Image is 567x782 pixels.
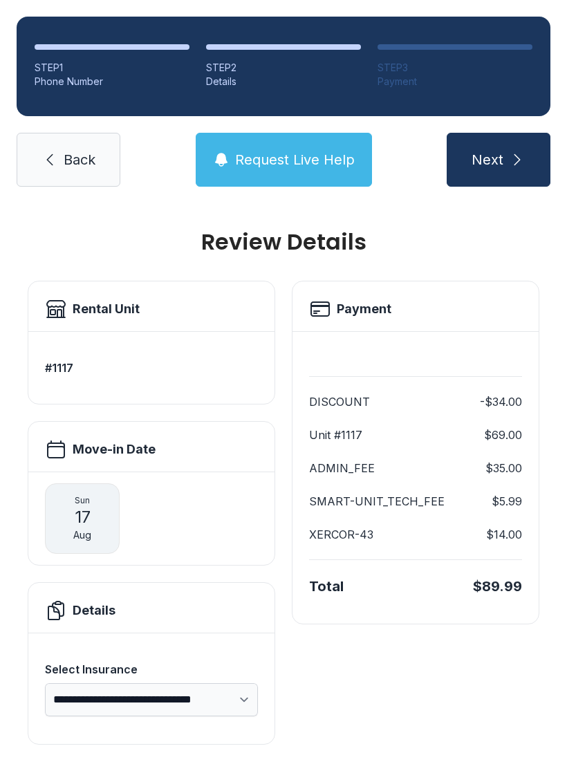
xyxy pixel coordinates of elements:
div: Details [206,75,361,89]
div: STEP 3 [378,61,532,75]
select: Select Insurance [45,683,258,716]
span: Request Live Help [235,150,355,169]
dt: ADMIN_FEE [309,460,375,476]
dd: $35.00 [485,460,522,476]
div: Phone Number [35,75,189,89]
span: Next [472,150,503,169]
div: Select Insurance [45,661,258,678]
span: Back [64,150,95,169]
dt: XERCOR-43 [309,526,373,543]
div: Payment [378,75,532,89]
div: STEP 2 [206,61,361,75]
div: $89.99 [473,577,522,596]
span: Aug [73,528,91,542]
dt: SMART-UNIT_TECH_FEE [309,493,445,510]
dd: $69.00 [484,427,522,443]
h2: Rental Unit [73,299,140,319]
h1: Review Details [28,231,539,253]
div: Total [309,577,344,596]
h2: Details [73,601,115,620]
dd: $14.00 [486,526,522,543]
h2: Move-in Date [73,440,156,459]
span: Sun [75,495,90,506]
dd: $5.99 [492,493,522,510]
dt: DISCOUNT [309,393,370,410]
h3: #1117 [45,360,258,376]
dd: -$34.00 [480,393,522,410]
span: 17 [75,506,91,528]
div: STEP 1 [35,61,189,75]
h2: Payment [337,299,391,319]
dt: Unit #1117 [309,427,362,443]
